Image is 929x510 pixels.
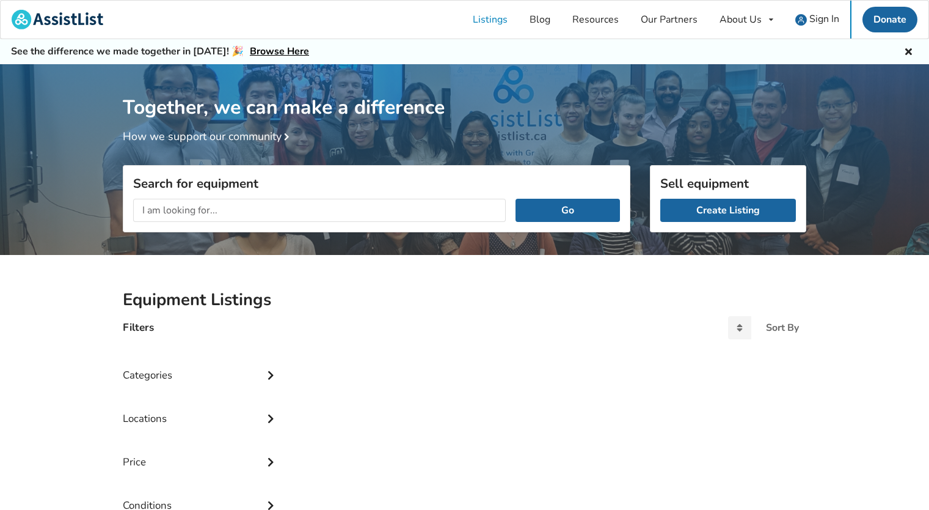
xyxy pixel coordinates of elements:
h3: Sell equipment [660,176,796,191]
a: Blog [519,1,561,39]
h3: Search for equipment [133,176,620,191]
div: About Us [720,15,762,24]
div: Sort By [766,323,799,333]
a: Listings [462,1,519,39]
a: Browse Here [250,45,309,58]
input: I am looking for... [133,199,506,222]
div: Locations [123,388,279,431]
a: Our Partners [630,1,709,39]
a: Donate [862,7,917,32]
a: user icon Sign In [784,1,850,39]
button: Go [516,199,620,222]
a: Create Listing [660,199,796,222]
div: Price [123,431,279,475]
img: user icon [795,14,807,26]
span: Sign In [809,12,839,26]
img: assistlist-logo [12,10,103,29]
h1: Together, we can make a difference [123,64,806,120]
h4: Filters [123,320,154,334]
a: Resources [561,1,630,39]
a: How we support our community [123,129,294,144]
h2: Equipment Listings [123,289,806,311]
h5: See the difference we made together in [DATE]! 🎉 [11,45,309,58]
div: Categories [123,344,279,388]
